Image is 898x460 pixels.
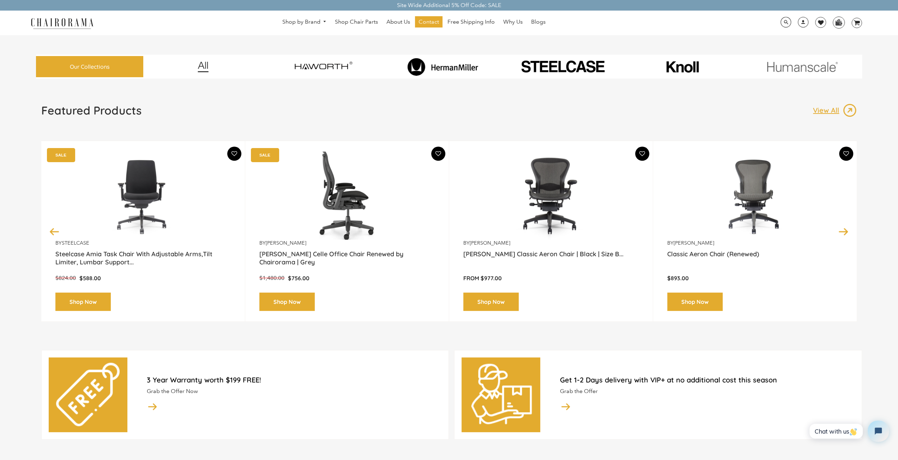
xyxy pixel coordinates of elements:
a: Shop Chair Parts [331,16,381,27]
a: Featured Products [41,103,141,123]
p: by [55,240,231,246]
p: $1,480.00 [259,275,288,282]
span: Free Shipping Info [447,18,495,26]
a: [PERSON_NAME] [674,240,714,246]
img: image_11.png [753,61,852,72]
a: Our Collections [36,56,143,78]
p: From $977.00 [463,275,639,282]
a: [PERSON_NAME] Classic Aeron Chair | Black | Size B... [463,250,639,268]
a: [PERSON_NAME] [266,240,306,246]
a: Free Shipping Info [444,16,498,27]
h2: Get 1-2 Days delivery with VIP+ at no additional cost this season [560,375,855,384]
a: Blogs [528,16,549,27]
a: Contact [415,16,442,27]
img: WhatsApp_Image_2024-07-12_at_16.23.01.webp [833,17,844,27]
button: Add To Wishlist [839,147,853,161]
nav: DesktopNavigation [127,16,700,29]
iframe: Tidio Chat [802,415,895,448]
img: PHOTO-2024-07-09-00-53-10-removebg-preview.png [505,59,621,74]
p: by [667,240,843,246]
h1: Featured Products [41,103,141,117]
img: Herman Miller Classic Aeron Chair | Black | Size B (Renewed) - chairorama [463,152,639,240]
a: Shop Now [55,293,111,311]
span: About Us [386,18,410,26]
span: Contact [418,18,439,26]
p: $893.00 [667,275,843,282]
a: [PERSON_NAME] [470,240,510,246]
a: Shop by Brand [279,17,330,27]
img: image_14.png [147,400,158,412]
a: View All [813,103,857,117]
button: Add To Wishlist [431,147,445,161]
span: Blogs [531,18,546,26]
img: Herman Miller Celle Office Chair Renewed by Chairorama | Grey - chairorama [259,152,435,240]
button: Next [837,225,850,238]
button: Add To Wishlist [635,147,649,161]
img: Amia Chair by chairorama.com [55,152,231,240]
a: Why Us [500,16,526,27]
span: Shop Chair Parts [335,18,378,26]
a: Amia Chair by chairorama.com Renewed Amia Chair chairorama.com [55,152,231,240]
img: image_12.png [183,61,223,72]
p: Grab the Offer Now [147,388,441,395]
a: Shop Now [259,293,315,311]
img: image_14.png [560,400,571,412]
a: Shop Now [463,293,519,311]
text: SALE [259,153,270,157]
a: Steelcase Amia Task Chair With Adjustable Arms,Tilt Limiter, Lumbar Support... [55,250,231,268]
p: by [259,240,435,246]
a: Steelcase [62,240,89,246]
img: chairorama [27,17,97,29]
button: Previous [48,225,61,238]
img: Classic Aeron Chair (Renewed) - chairorama [667,152,843,240]
img: image_13.png [843,103,857,117]
a: [PERSON_NAME] Celle Office Chair Renewed by Chairorama | Grey [259,250,435,268]
img: delivery-man.png [469,363,533,426]
img: free.png [56,363,120,426]
p: $588.00 [79,275,101,282]
h2: 3 Year Warranty worth $199 FREE! [147,375,441,384]
a: Shop Now [667,293,723,311]
p: by [463,240,639,246]
span: Why Us [503,18,523,26]
p: $756.00 [288,275,309,282]
img: image_8_173eb7e0-7579-41b4-bc8e-4ba0b8ba93e8.png [393,58,492,76]
button: Add To Wishlist [227,147,241,161]
img: image_7_14f0750b-d084-457f-979a-a1ab9f6582c4.png [273,54,373,79]
p: $824.00 [55,275,79,282]
a: Classic Aeron Chair (Renewed) [667,250,843,268]
a: Herman Miller Celle Office Chair Renewed by Chairorama | Grey - chairorama Herman Miller Celle Of... [259,152,435,240]
a: Herman Miller Classic Aeron Chair | Black | Size B (Renewed) - chairorama Herman Miller Classic A... [463,152,639,240]
p: Grab the Offer [560,388,855,395]
a: Classic Aeron Chair (Renewed) - chairorama Classic Aeron Chair (Renewed) - chairorama [667,152,843,240]
text: SALE [55,153,66,157]
a: About Us [383,16,414,27]
img: image_10_1.png [650,60,714,73]
p: View All [813,106,843,115]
